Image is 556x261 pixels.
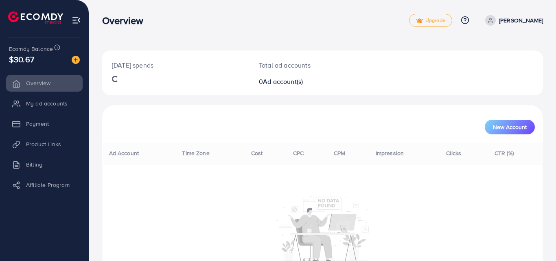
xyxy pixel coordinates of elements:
[485,120,535,134] button: New Account
[259,78,350,86] h2: 0
[409,14,452,27] a: tickUpgrade
[259,60,350,70] p: Total ad accounts
[416,18,423,24] img: tick
[9,53,34,65] span: $30.67
[263,77,303,86] span: Ad account(s)
[8,11,63,24] img: logo
[416,18,445,24] span: Upgrade
[72,56,80,64] img: image
[72,15,81,25] img: menu
[9,45,53,53] span: Ecomdy Balance
[482,15,543,26] a: [PERSON_NAME]
[112,60,239,70] p: [DATE] spends
[499,15,543,25] p: [PERSON_NAME]
[493,124,527,130] span: New Account
[102,15,150,26] h3: Overview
